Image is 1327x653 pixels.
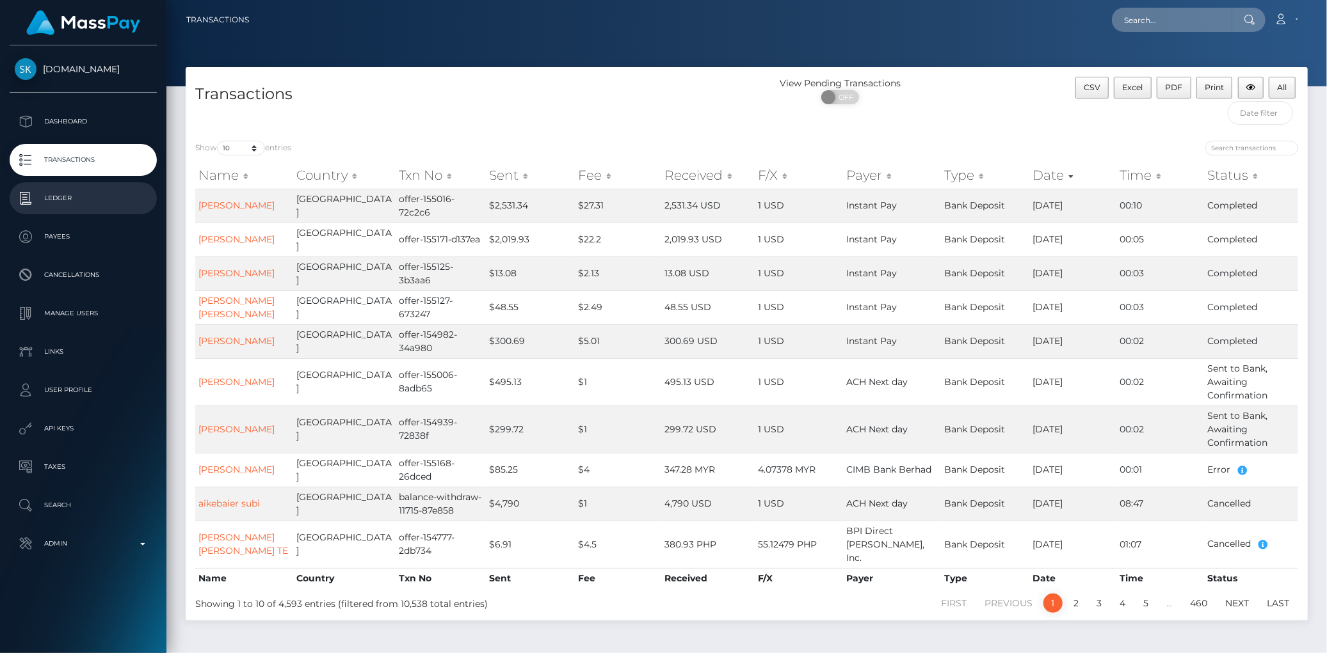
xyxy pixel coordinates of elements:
[10,451,157,483] a: Taxes
[1205,141,1298,155] input: Search transactions
[1260,594,1296,613] a: Last
[846,200,897,211] span: Instant Pay
[486,521,575,568] td: $6.91
[1117,568,1205,588] th: Time
[198,376,275,388] a: [PERSON_NAME]
[661,521,755,568] td: 380.93 PHP
[293,568,396,588] th: Country
[846,376,908,388] span: ACH Next day
[195,141,291,155] label: Show entries
[942,290,1030,324] td: Bank Deposit
[942,405,1030,453] td: Bank Deposit
[942,324,1030,358] td: Bank Deposit
[1113,594,1132,613] a: 4
[846,525,924,563] span: BPI Direct [PERSON_NAME], Inc.
[396,487,486,521] td: balance-withdraw-11715-87e858
[1029,568,1116,588] th: Date
[15,381,152,400] p: User Profile
[396,521,486,568] td: offer-154777-2db734
[1117,162,1205,188] th: Time: activate to sort column ascending
[846,301,897,313] span: Instant Pay
[293,453,396,487] td: [GEOGRAPHIC_DATA]
[198,464,275,475] a: [PERSON_NAME]
[755,405,843,453] td: 1 USD
[1029,189,1116,223] td: [DATE]
[755,358,843,405] td: 1 USD
[1029,162,1116,188] th: Date: activate to sort column ascending
[575,223,661,256] td: $22.2
[293,487,396,521] td: [GEOGRAPHIC_DATA]
[1157,77,1191,98] button: PDF
[1204,189,1298,223] td: Completed
[755,324,843,358] td: 1 USD
[15,496,152,515] p: Search
[755,162,843,188] th: F/X: activate to sort column ascending
[293,223,396,256] td: [GEOGRAPHIC_DATA]
[755,189,843,223] td: 1 USD
[1205,83,1224,92] span: Print
[10,489,157,521] a: Search
[755,256,843,290] td: 1 USD
[1029,256,1116,290] td: [DATE]
[1117,256,1205,290] td: 00:03
[1204,162,1298,188] th: Status: activate to sort column ascending
[575,487,661,521] td: $1
[486,223,575,256] td: $2,019.93
[396,405,486,453] td: offer-154939-72838f
[1029,405,1116,453] td: [DATE]
[396,223,486,256] td: offer-155171-d137ea
[293,521,396,568] td: [GEOGRAPHIC_DATA]
[1117,324,1205,358] td: 00:02
[10,413,157,445] a: API Keys
[1029,324,1116,358] td: [DATE]
[195,83,737,106] h4: Transactions
[1228,101,1293,125] input: Date filter
[10,528,157,560] a: Admin
[198,233,275,245] a: [PERSON_NAME]
[1204,405,1298,453] td: Sent to Bank, Awaiting Confirmation
[1117,453,1205,487] td: 00:01
[843,568,941,588] th: Payer
[15,419,152,438] p: API Keys
[1204,223,1298,256] td: Completed
[1269,77,1296,98] button: All
[1090,594,1109,613] a: 3
[1136,594,1155,613] a: 5
[195,592,643,611] div: Showing 1 to 10 of 4,593 entries (filtered from 10,538 total entries)
[1029,521,1116,568] td: [DATE]
[195,568,293,588] th: Name
[396,324,486,358] td: offer-154982-34a980
[486,290,575,324] td: $48.55
[217,141,265,155] select: Showentries
[661,358,755,405] td: 495.13 USD
[575,256,661,290] td: $2.13
[575,453,661,487] td: $4
[1117,358,1205,405] td: 00:02
[846,498,908,509] span: ACH Next day
[10,336,157,368] a: Links
[486,405,575,453] td: $299.72
[1204,521,1298,568] td: Cancelled
[755,487,843,521] td: 1 USD
[293,358,396,405] td: [GEOGRAPHIC_DATA]
[396,290,486,324] td: offer-155127-673247
[1084,83,1100,92] span: CSV
[15,265,152,285] p: Cancellations
[575,290,661,324] td: $2.49
[755,568,843,588] th: F/X
[1043,594,1063,613] a: 1
[942,487,1030,521] td: Bank Deposit
[1238,77,1264,98] button: Column visibility
[486,453,575,487] td: $85.25
[1204,487,1298,521] td: Cancelled
[396,568,486,588] th: Txn No
[575,324,661,358] td: $5.01
[1117,223,1205,256] td: 00:05
[843,162,941,188] th: Payer: activate to sort column ascending
[486,162,575,188] th: Sent: activate to sort column ascending
[661,568,755,588] th: Received
[846,267,897,279] span: Instant Pay
[1029,290,1116,324] td: [DATE]
[661,487,755,521] td: 4,790 USD
[10,106,157,138] a: Dashboard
